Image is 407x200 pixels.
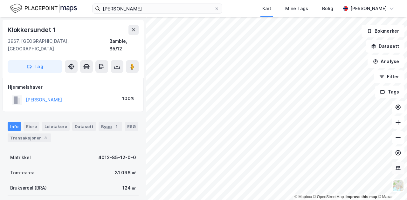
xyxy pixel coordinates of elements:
button: Tags [375,86,404,98]
button: Analyse [368,55,404,68]
div: 100% [122,95,135,102]
div: Info [8,122,21,131]
button: Bokmerker [362,25,404,37]
a: Mapbox [294,195,312,199]
div: Eiere [24,122,39,131]
input: Søk på adresse, matrikkel, gårdeiere, leietakere eller personer [100,4,214,13]
button: Tag [8,60,62,73]
div: 3 [42,135,49,141]
div: Matrikkel [10,154,31,161]
img: logo.f888ab2527a4732fd821a326f86c7f29.svg [10,3,77,14]
button: Datasett [366,40,404,53]
div: Datasett [72,122,96,131]
div: Bruksareal (BRA) [10,184,47,192]
a: OpenStreetMap [313,195,344,199]
div: Bygg [99,122,122,131]
div: Kart [262,5,271,12]
iframe: Chat Widget [375,170,407,200]
div: Hjemmelshaver [8,83,138,91]
div: 1 [113,123,120,130]
div: 4012-85-12-0-0 [98,154,136,161]
div: Bolig [322,5,333,12]
div: Tomteareal [10,169,36,177]
div: Klokkersundet 1 [8,25,57,35]
button: Filter [374,70,404,83]
div: Transaksjoner [8,133,51,142]
a: Improve this map [346,195,377,199]
div: Mine Tags [285,5,308,12]
div: Kontrollprogram for chat [375,170,407,200]
div: 124 ㎡ [122,184,136,192]
div: 31 096 ㎡ [115,169,136,177]
div: Bamble, 85/12 [109,37,139,53]
div: [PERSON_NAME] [350,5,387,12]
div: ESG [125,122,138,131]
div: Leietakere [42,122,70,131]
div: 3967, [GEOGRAPHIC_DATA], [GEOGRAPHIC_DATA] [8,37,109,53]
